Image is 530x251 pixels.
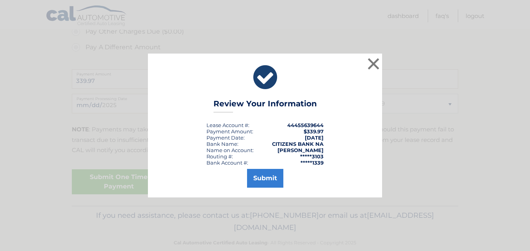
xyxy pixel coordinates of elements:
[305,134,324,141] span: [DATE]
[206,153,233,160] div: Routing #:
[272,141,324,147] strong: CITIZENS BANK NA
[304,128,324,134] span: $339.97
[206,122,249,128] div: Lease Account #:
[206,147,254,153] div: Name on Account:
[247,169,283,188] button: Submit
[206,141,238,147] div: Bank Name:
[277,147,324,153] strong: [PERSON_NAME]
[206,134,244,141] span: Payment Date
[287,122,324,128] strong: 44455639644
[213,99,317,113] h3: Review Your Information
[206,160,248,166] div: Bank Account #:
[366,56,381,72] button: ×
[206,128,253,134] div: Payment Amount:
[206,134,245,141] div: :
